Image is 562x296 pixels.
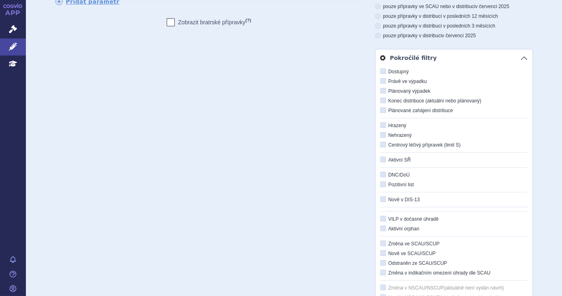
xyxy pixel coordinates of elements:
label: Plánovaný výpadek [380,88,528,94]
label: pouze přípravky v distribuci v posledních 12 měsících [375,13,533,19]
abbr: (?) [246,18,251,23]
label: Plánované zahájení distribuce [380,107,528,114]
a: Pokročilé filtry [375,49,532,66]
label: Změna v NSCAU/NSCUP [380,285,528,291]
label: Nehrazený [380,132,528,138]
span: (aktuálně není vydán návrh) [444,285,504,291]
label: Centrový léčivý přípravek (limit S) [380,142,528,148]
label: Konec distribuce (aktuální nebo plánovaný) [380,98,528,104]
label: Nově v DIS-13 [380,196,528,203]
label: Aktivní orphan [380,226,528,232]
label: Změna v indikačním omezení úhrady dle SCAU [380,270,528,276]
label: pouze přípravky v distribuci [375,32,533,39]
label: DNC/DoÚ [380,172,528,178]
label: Právě ve výpadku [380,78,528,85]
label: Hrazený [380,122,528,129]
label: Aktivní SŘ [380,157,528,163]
span: v červenci 2025 [475,4,509,9]
label: Změna ve SCAU/SCUP [380,241,528,247]
span: v červenci 2025 [442,33,476,38]
label: Odstraněn ze SCAU/SCUP [380,260,528,266]
label: Nově ve SCAU/SCUP [380,250,528,257]
label: Dostupný [380,68,528,75]
label: VILP v dočasné úhradě [380,216,528,222]
label: pouze přípravky ve SCAU nebo v distribuci [375,3,533,10]
label: Zobrazit bratrské přípravky [167,18,251,26]
label: pouze přípravky v distribuci v posledních 3 měsících [375,23,533,29]
label: Pozitivní list [380,181,528,188]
